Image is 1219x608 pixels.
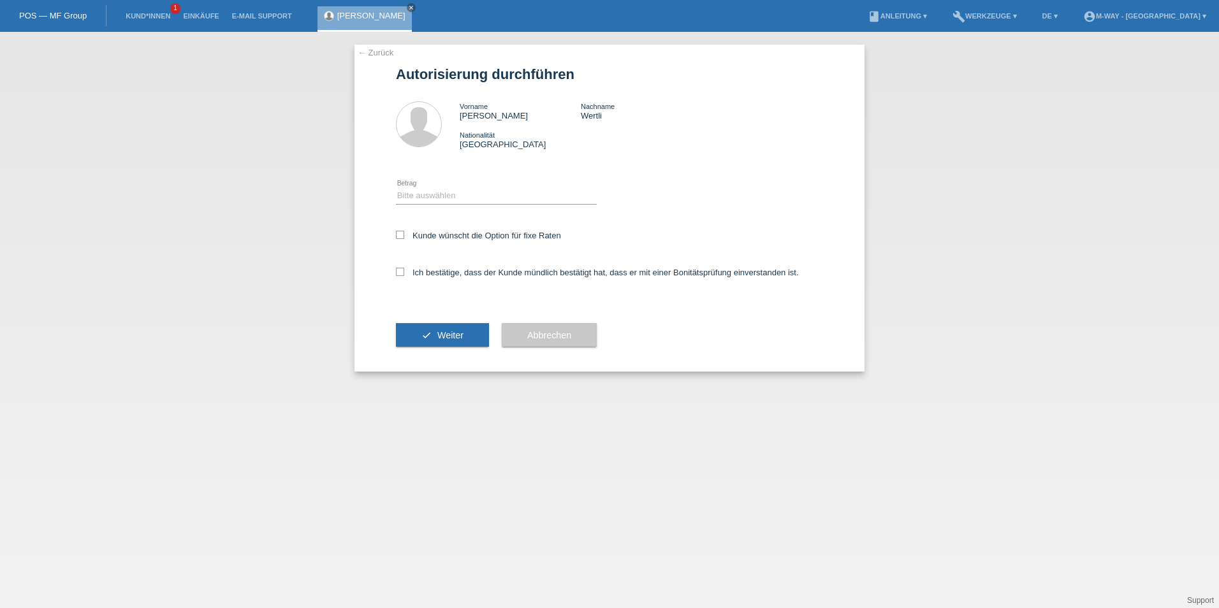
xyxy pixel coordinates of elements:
[527,330,571,340] span: Abbrechen
[408,4,414,11] i: close
[177,12,225,20] a: Einkäufe
[1083,10,1096,23] i: account_circle
[946,12,1023,20] a: buildWerkzeuge ▾
[119,12,177,20] a: Kund*innen
[19,11,87,20] a: POS — MF Group
[460,101,581,120] div: [PERSON_NAME]
[396,323,489,347] button: check Weiter
[407,3,416,12] a: close
[460,130,581,149] div: [GEOGRAPHIC_DATA]
[396,231,561,240] label: Kunde wünscht die Option für fixe Raten
[868,10,880,23] i: book
[396,66,823,82] h1: Autorisierung durchführen
[460,131,495,139] span: Nationalität
[1077,12,1213,20] a: account_circlem-way - [GEOGRAPHIC_DATA] ▾
[421,330,432,340] i: check
[170,3,180,14] span: 1
[358,48,393,57] a: ← Zurück
[437,330,464,340] span: Weiter
[953,10,965,23] i: build
[581,103,615,110] span: Nachname
[1036,12,1064,20] a: DE ▾
[502,323,597,347] button: Abbrechen
[861,12,933,20] a: bookAnleitung ▾
[460,103,488,110] span: Vorname
[337,11,405,20] a: [PERSON_NAME]
[226,12,298,20] a: E-Mail Support
[581,101,702,120] div: Wertli
[1187,596,1214,605] a: Support
[396,268,799,277] label: Ich bestätige, dass der Kunde mündlich bestätigt hat, dass er mit einer Bonitätsprüfung einversta...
